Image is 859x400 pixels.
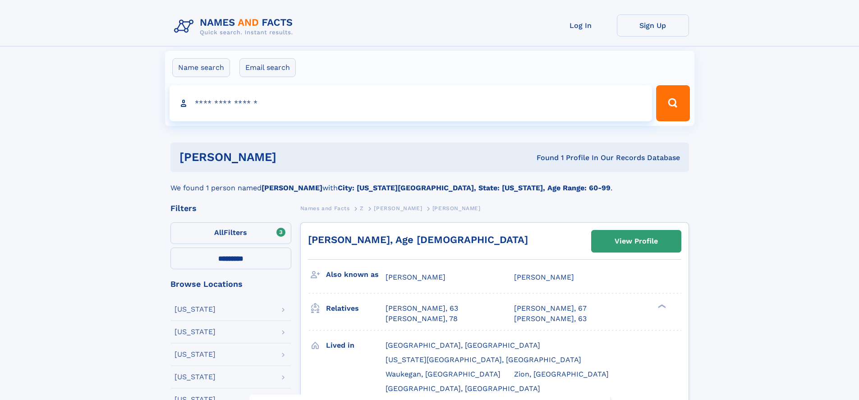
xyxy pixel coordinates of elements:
[338,184,611,192] b: City: [US_STATE][GEOGRAPHIC_DATA], State: [US_STATE], Age Range: 60-99
[545,14,617,37] a: Log In
[656,303,666,309] div: ❯
[386,303,458,313] a: [PERSON_NAME], 63
[179,152,407,163] h1: [PERSON_NAME]
[175,373,216,381] div: [US_STATE]
[170,204,291,212] div: Filters
[239,58,296,77] label: Email search
[514,370,609,378] span: Zion, [GEOGRAPHIC_DATA]
[170,222,291,244] label: Filters
[300,202,350,214] a: Names and Facts
[617,14,689,37] a: Sign Up
[386,314,458,324] a: [PERSON_NAME], 78
[170,14,300,39] img: Logo Names and Facts
[386,273,446,281] span: [PERSON_NAME]
[326,267,386,282] h3: Also known as
[406,153,680,163] div: Found 1 Profile In Our Records Database
[175,328,216,336] div: [US_STATE]
[374,205,422,211] span: [PERSON_NAME]
[386,355,581,364] span: [US_STATE][GEOGRAPHIC_DATA], [GEOGRAPHIC_DATA]
[386,370,501,378] span: Waukegan, [GEOGRAPHIC_DATA]
[374,202,422,214] a: [PERSON_NAME]
[172,58,230,77] label: Name search
[326,301,386,316] h3: Relatives
[170,85,652,121] input: search input
[360,205,364,211] span: Z
[175,351,216,358] div: [US_STATE]
[386,384,540,393] span: [GEOGRAPHIC_DATA], [GEOGRAPHIC_DATA]
[386,341,540,349] span: [GEOGRAPHIC_DATA], [GEOGRAPHIC_DATA]
[360,202,364,214] a: Z
[514,273,574,281] span: [PERSON_NAME]
[514,303,587,313] a: [PERSON_NAME], 67
[262,184,322,192] b: [PERSON_NAME]
[656,85,689,121] button: Search Button
[170,172,689,193] div: We found 1 person named with .
[170,280,291,288] div: Browse Locations
[308,234,528,245] a: [PERSON_NAME], Age [DEMOGRAPHIC_DATA]
[592,230,681,252] a: View Profile
[432,205,481,211] span: [PERSON_NAME]
[326,338,386,353] h3: Lived in
[175,306,216,313] div: [US_STATE]
[214,228,224,237] span: All
[514,314,587,324] a: [PERSON_NAME], 63
[615,231,658,252] div: View Profile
